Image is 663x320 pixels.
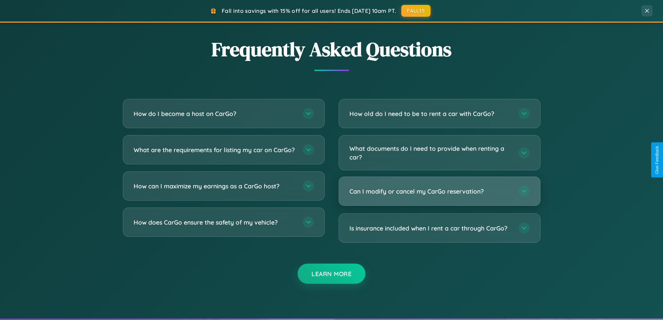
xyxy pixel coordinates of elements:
h3: Is insurance included when I rent a car through CarGo? [349,224,512,233]
h3: Can I modify or cancel my CarGo reservation? [349,187,512,196]
h3: What are the requirements for listing my car on CarGo? [134,146,296,154]
div: Give Feedback [655,146,660,174]
h3: What documents do I need to provide when renting a car? [349,144,512,161]
h3: How can I maximize my earnings as a CarGo host? [134,182,296,190]
h3: How old do I need to be to rent a car with CarGo? [349,109,512,118]
h3: How do I become a host on CarGo? [134,109,296,118]
h2: Frequently Asked Questions [123,36,540,63]
span: Fall into savings with 15% off for all users! Ends [DATE] 10am PT. [222,7,396,14]
button: FALL15 [401,5,431,17]
button: Learn More [298,264,365,284]
h3: How does CarGo ensure the safety of my vehicle? [134,218,296,227]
